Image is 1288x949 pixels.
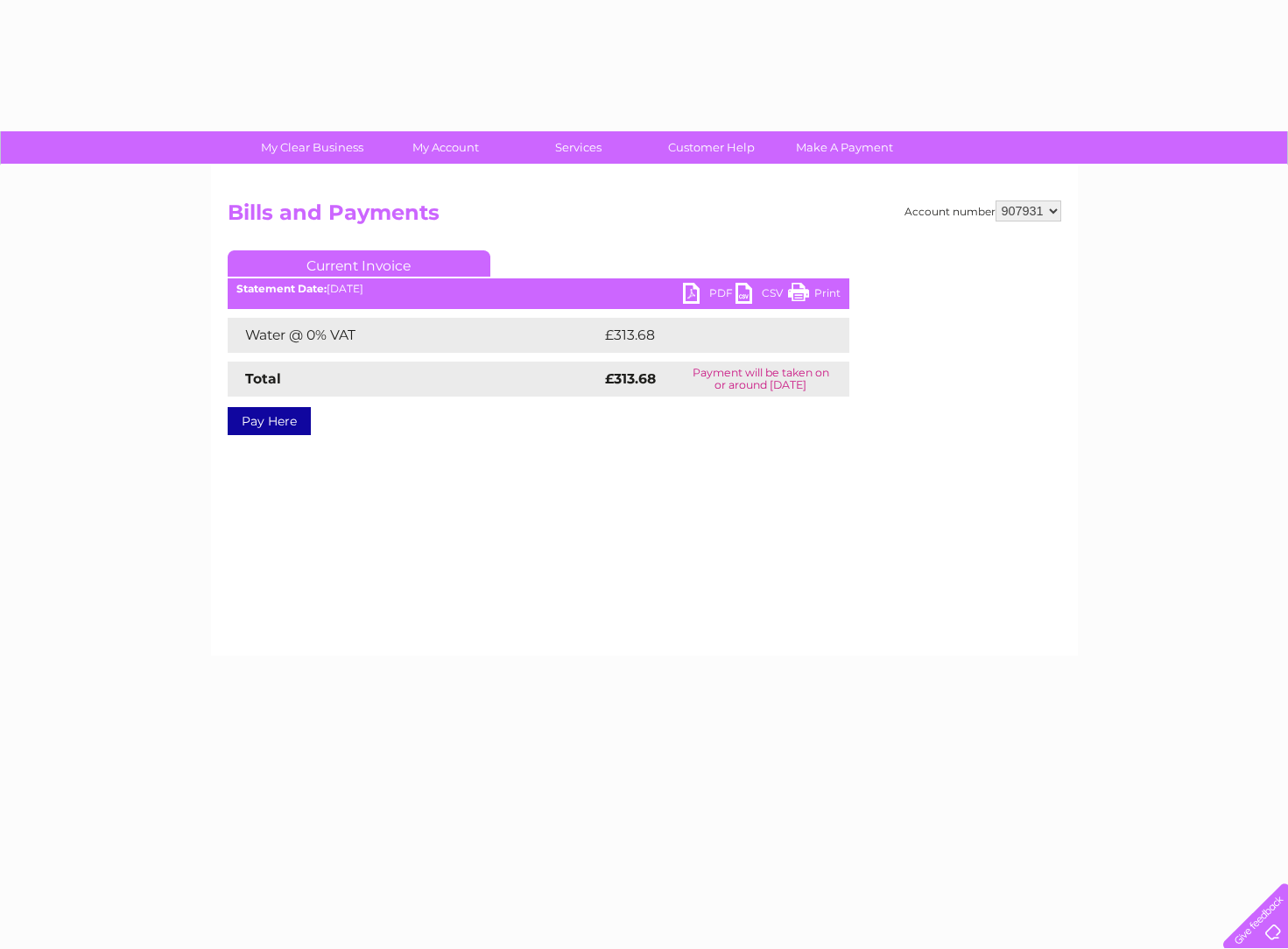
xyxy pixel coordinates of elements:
a: PDF [683,283,735,308]
a: Current Invoice [228,250,490,277]
strong: £313.68 [605,370,656,387]
a: CSV [735,283,788,308]
td: £313.68 [601,318,817,353]
b: Statement Date: [236,282,327,295]
a: Services [506,131,651,164]
a: Print [788,283,841,308]
h2: Bills and Payments [228,200,1061,234]
a: Make A Payment [772,131,917,164]
td: Water @ 0% VAT [228,318,601,353]
a: Customer Help [639,131,784,164]
strong: Total [245,370,281,387]
div: Account number [904,200,1061,221]
div: [DATE] [228,283,849,295]
a: Pay Here [228,407,311,435]
td: Payment will be taken on or around [DATE] [672,362,848,397]
a: My Clear Business [240,131,384,164]
a: My Account [373,131,517,164]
